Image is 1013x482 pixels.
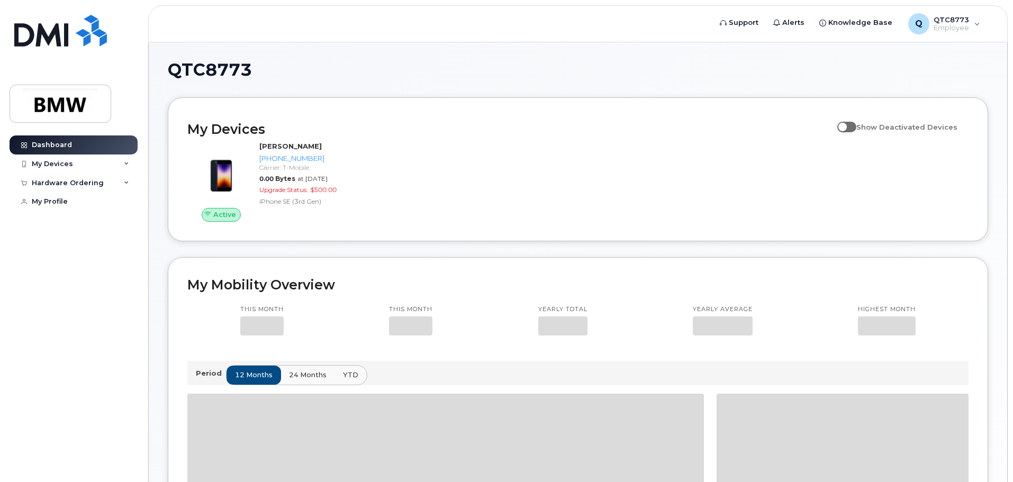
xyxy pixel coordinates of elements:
[259,163,369,172] div: Carrier: T-Mobile
[858,305,916,314] p: Highest month
[259,153,369,163] div: [PHONE_NUMBER]
[856,123,957,131] span: Show Deactivated Devices
[297,175,328,183] span: at [DATE]
[259,186,308,194] span: Upgrade Status:
[213,210,236,220] span: Active
[538,305,587,314] p: Yearly total
[240,305,284,314] p: This month
[259,197,369,206] div: iPhone SE (3rd Gen)
[389,305,432,314] p: This month
[289,370,327,380] span: 24 months
[343,370,358,380] span: YTD
[693,305,753,314] p: Yearly average
[187,277,969,293] h2: My Mobility Overview
[837,117,846,125] input: Show Deactivated Devices
[196,147,247,197] img: image20231002-3703462-1angbar.jpeg
[168,62,252,78] span: QTC8773
[187,141,373,222] a: Active[PERSON_NAME][PHONE_NUMBER]Carrier: T-Mobile0.00 Bytesat [DATE]Upgrade Status:$500.00iPhone...
[187,121,832,137] h2: My Devices
[196,368,226,378] p: Period
[310,186,337,194] span: $500.00
[259,142,322,150] strong: [PERSON_NAME]
[259,175,295,183] span: 0.00 Bytes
